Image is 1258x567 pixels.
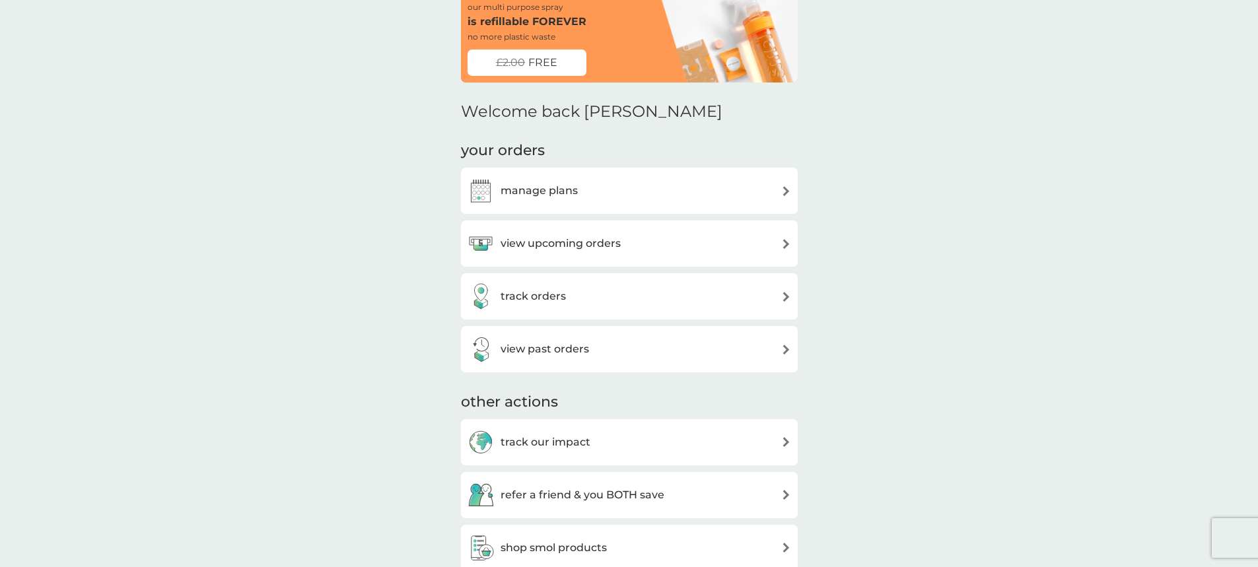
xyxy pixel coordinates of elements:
h3: other actions [461,392,558,413]
img: arrow right [781,239,791,249]
span: FREE [528,54,557,71]
img: arrow right [781,292,791,302]
h3: your orders [461,141,545,161]
img: arrow right [781,490,791,500]
img: arrow right [781,437,791,447]
img: arrow right [781,186,791,196]
p: our multi purpose spray [468,1,563,13]
h3: view past orders [501,341,589,358]
h3: track orders [501,288,566,305]
h3: manage plans [501,182,578,199]
h2: Welcome back [PERSON_NAME] [461,102,722,121]
h3: refer a friend & you BOTH save [501,486,664,504]
img: arrow right [781,543,791,552]
h3: view upcoming orders [501,235,621,252]
p: is refillable FOREVER [468,13,586,30]
p: no more plastic waste [468,30,555,43]
img: arrow right [781,345,791,354]
span: £2.00 [496,54,525,71]
h3: shop smol products [501,539,607,556]
h3: track our impact [501,434,590,451]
